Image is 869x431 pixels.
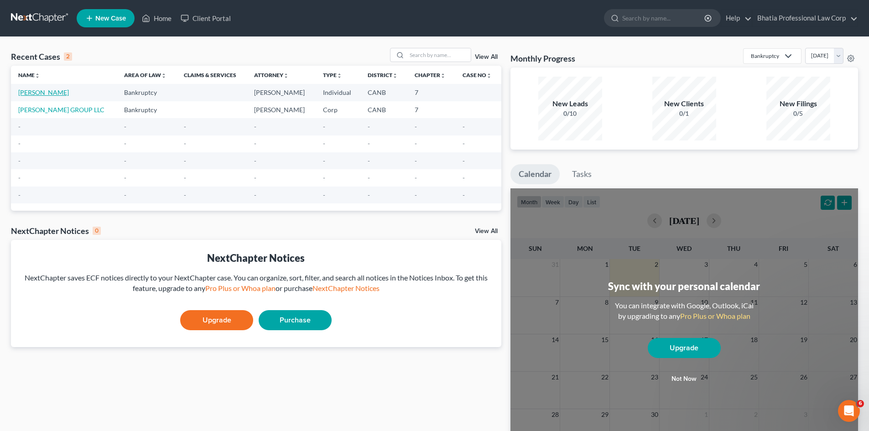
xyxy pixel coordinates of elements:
[18,140,21,147] span: -
[11,225,101,236] div: NextChapter Notices
[137,10,176,26] a: Home
[184,123,186,130] span: -
[323,140,325,147] span: -
[368,140,370,147] span: -
[117,101,177,118] td: Bankruptcy
[368,191,370,199] span: -
[766,109,830,118] div: 0/5
[35,73,40,78] i: unfold_more
[18,72,40,78] a: Nameunfold_more
[838,400,860,422] iframe: Intercom live chat
[161,73,167,78] i: unfold_more
[323,174,325,182] span: -
[463,157,465,165] span: -
[611,301,757,322] div: You can integrate with Google, Outlook, iCal by upgrading to any
[323,157,325,165] span: -
[648,338,721,358] a: Upgrade
[463,72,492,78] a: Case Nounfold_more
[316,84,361,101] td: Individual
[648,370,721,388] button: Not now
[254,157,256,165] span: -
[538,109,602,118] div: 0/10
[486,73,492,78] i: unfold_more
[463,123,465,130] span: -
[415,123,417,130] span: -
[415,191,417,199] span: -
[247,101,315,118] td: [PERSON_NAME]
[11,51,72,62] div: Recent Cases
[463,174,465,182] span: -
[312,284,380,292] a: NextChapter Notices
[475,54,498,60] a: View All
[18,88,69,96] a: [PERSON_NAME]
[368,123,370,130] span: -
[415,72,446,78] a: Chapterunfold_more
[687,259,869,397] iframe: Intercom notifications message
[117,84,177,101] td: Bankruptcy
[475,228,498,234] a: View All
[18,106,104,114] a: [PERSON_NAME] GROUP LLC
[124,157,126,165] span: -
[360,84,407,101] td: CANB
[124,191,126,199] span: -
[254,140,256,147] span: -
[184,140,186,147] span: -
[254,123,256,130] span: -
[753,10,858,26] a: Bhatia Professional Law Corp
[368,157,370,165] span: -
[751,52,779,60] div: Bankruptcy
[18,273,494,294] div: NextChapter saves ECF notices directly to your NextChapter case. You can organize, sort, filter, ...
[510,53,575,64] h3: Monthly Progress
[415,174,417,182] span: -
[323,72,342,78] a: Typeunfold_more
[360,101,407,118] td: CANB
[177,66,247,84] th: Claims & Services
[18,157,21,165] span: -
[415,140,417,147] span: -
[18,191,21,199] span: -
[184,174,186,182] span: -
[323,191,325,199] span: -
[407,48,471,62] input: Search by name...
[368,72,398,78] a: Districtunfold_more
[652,109,716,118] div: 0/1
[368,174,370,182] span: -
[415,157,417,165] span: -
[18,123,21,130] span: -
[64,52,72,61] div: 2
[254,191,256,199] span: -
[622,10,706,26] input: Search by name...
[440,73,446,78] i: unfold_more
[205,284,276,292] a: Pro Plus or Whoa plan
[323,123,325,130] span: -
[463,140,465,147] span: -
[766,99,830,109] div: New Filings
[184,157,186,165] span: -
[564,164,600,184] a: Tasks
[407,101,455,118] td: 7
[259,310,332,330] a: Purchase
[18,251,494,265] div: NextChapter Notices
[463,191,465,199] span: -
[538,99,602,109] div: New Leads
[180,310,253,330] a: Upgrade
[283,73,289,78] i: unfold_more
[652,99,716,109] div: New Clients
[93,227,101,235] div: 0
[392,73,398,78] i: unfold_more
[608,279,760,293] div: Sync with your personal calendar
[124,174,126,182] span: -
[721,10,752,26] a: Help
[337,73,342,78] i: unfold_more
[95,15,126,22] span: New Case
[316,101,361,118] td: Corp
[254,174,256,182] span: -
[184,191,186,199] span: -
[680,312,750,320] a: Pro Plus or Whoa plan
[247,84,315,101] td: [PERSON_NAME]
[124,140,126,147] span: -
[407,84,455,101] td: 7
[18,174,21,182] span: -
[124,123,126,130] span: -
[124,72,167,78] a: Area of Lawunfold_more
